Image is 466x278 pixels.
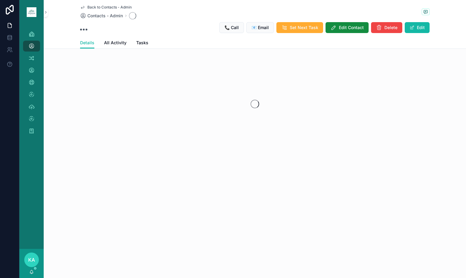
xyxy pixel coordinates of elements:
[104,37,127,49] a: All Activity
[87,13,123,19] span: Contacts - Admin
[136,40,148,46] span: Tasks
[405,22,430,33] button: Edit
[384,25,397,31] span: Delete
[290,25,318,31] span: Set Next Task
[219,22,244,33] button: 📞 Call
[371,22,402,33] button: Delete
[87,5,132,10] span: Back to Contacts - Admin
[252,25,269,31] span: 📧 Email
[246,22,274,33] button: 📧 Email
[80,40,94,46] span: Details
[28,256,35,263] span: KA
[136,37,148,49] a: Tasks
[27,7,36,17] img: App logo
[80,5,132,10] a: Back to Contacts - Admin
[80,13,123,19] a: Contacts - Admin
[225,25,239,31] span: 📞 Call
[19,24,44,144] div: scrollable content
[339,25,364,31] span: Edit Contact
[276,22,323,33] button: Set Next Task
[326,22,369,33] button: Edit Contact
[104,40,127,46] span: All Activity
[80,37,94,49] a: Details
